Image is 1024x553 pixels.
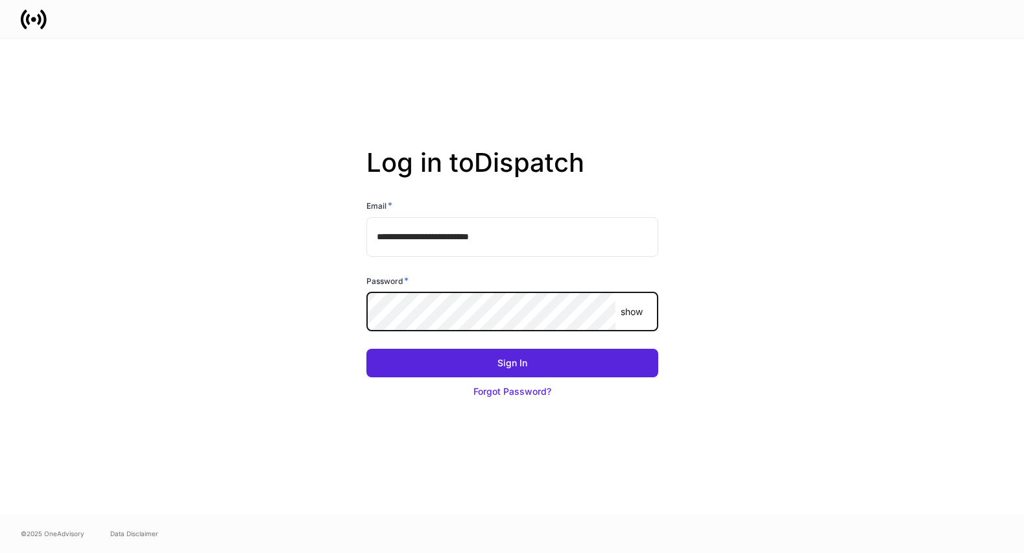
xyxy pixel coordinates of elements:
[473,385,551,398] div: Forgot Password?
[366,377,658,406] button: Forgot Password?
[110,528,158,539] a: Data Disclaimer
[497,357,527,370] div: Sign In
[366,274,409,287] h6: Password
[621,305,643,318] p: show
[366,349,658,377] button: Sign In
[366,147,658,199] h2: Log in to Dispatch
[21,528,84,539] span: © 2025 OneAdvisory
[366,199,392,212] h6: Email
